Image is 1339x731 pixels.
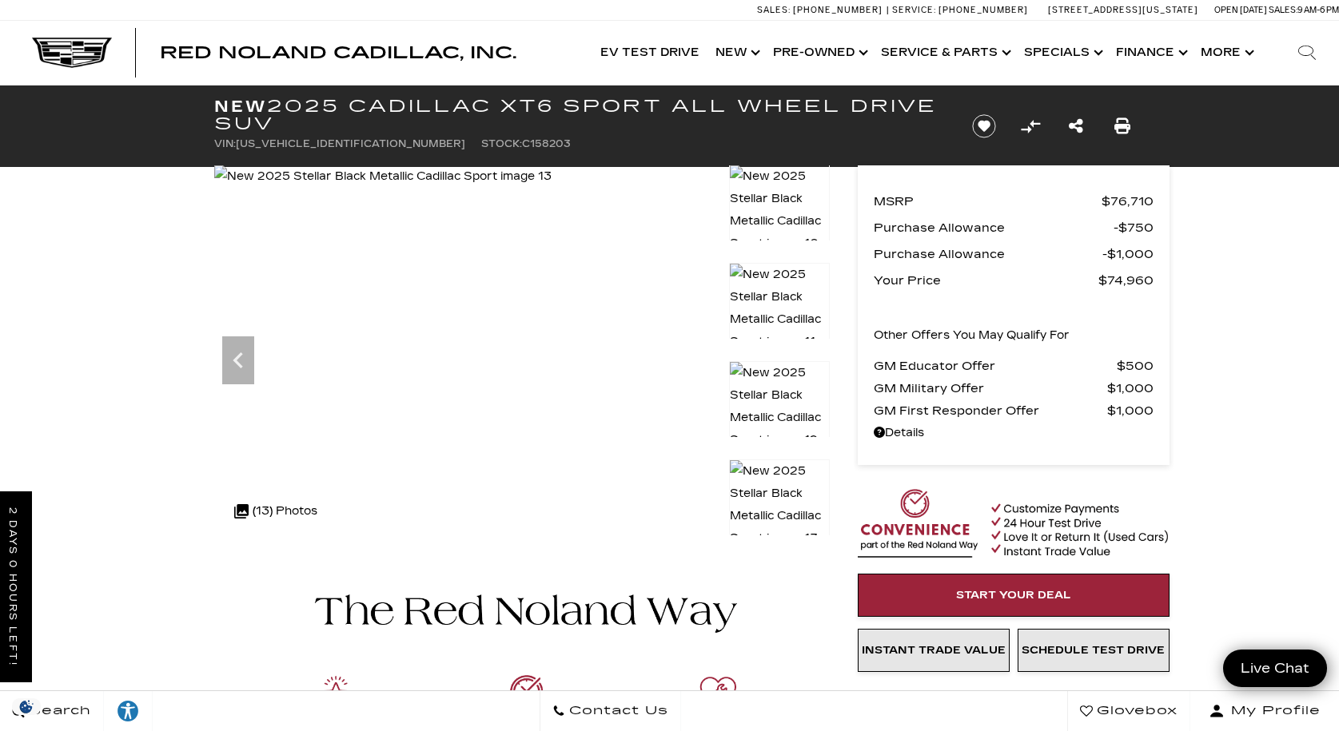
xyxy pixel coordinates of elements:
a: Specials [1016,21,1108,85]
span: My Profile [1225,700,1321,722]
span: $1,000 [1107,399,1154,422]
a: GM Educator Offer $500 [874,355,1154,377]
a: New [707,21,765,85]
span: GM Military Offer [874,377,1107,399]
span: Schedule Test Drive [1022,644,1165,657]
img: New 2025 Stellar Black Metallic Cadillac Sport image 10 [729,165,830,256]
span: C158203 [522,138,571,149]
a: Service: [PHONE_NUMBER] [887,6,1032,14]
span: VIN: [214,138,236,149]
a: Live Chat [1223,650,1327,687]
div: (13) Photos [226,492,325,530]
span: Start Your Deal [956,589,1071,602]
span: 9 AM-6 PM [1297,5,1339,15]
span: Sales: [757,5,791,15]
img: Opt-Out Icon [8,698,45,715]
img: New 2025 Stellar Black Metallic Cadillac Sport image 11 [729,263,830,354]
button: Save vehicle [966,113,1002,139]
span: Instant Trade Value [862,644,1006,657]
span: Service: [892,5,936,15]
span: Sales: [1269,5,1297,15]
a: EV Test Drive [592,21,707,85]
a: Instant Trade Value [858,629,1010,672]
span: Open [DATE] [1214,5,1267,15]
span: Red Noland Cadillac, Inc. [160,43,516,62]
div: Search [1275,21,1339,85]
a: [STREET_ADDRESS][US_STATE] [1048,5,1198,15]
span: Search [25,700,91,722]
a: Your Price $74,960 [874,269,1154,292]
button: Open user profile menu [1190,691,1339,731]
a: Purchase Allowance $750 [874,217,1154,239]
a: Print this New 2025 Cadillac XT6 Sport All Wheel Drive SUV [1114,115,1130,137]
a: Explore your accessibility options [104,691,153,731]
img: New 2025 Stellar Black Metallic Cadillac Sport image 13 [729,459,830,550]
section: Click to Open Cookie Consent Modal [8,698,45,715]
a: Service & Parts [873,21,1016,85]
img: Cadillac Dark Logo with Cadillac White Text [32,38,112,68]
span: GM Educator Offer [874,355,1117,377]
span: Stock: [481,138,522,149]
div: Explore your accessibility options [104,699,152,723]
span: [PHONE_NUMBER] [938,5,1028,15]
span: $74,960 [1098,269,1154,292]
button: More [1193,21,1259,85]
strong: New [214,97,267,116]
span: MSRP [874,190,1102,213]
img: New 2025 Stellar Black Metallic Cadillac Sport image 12 [729,361,830,452]
a: Share this New 2025 Cadillac XT6 Sport All Wheel Drive SUV [1069,115,1083,137]
a: GM Military Offer $1,000 [874,377,1154,399]
div: Previous [222,336,254,384]
a: GM First Responder Offer $1,000 [874,399,1154,422]
span: Purchase Allowance [874,217,1114,239]
p: Other Offers You May Qualify For [874,324,1070,347]
span: Your Price [874,269,1098,292]
span: Glovebox [1093,700,1178,722]
a: Pre-Owned [765,21,873,85]
span: GM First Responder Offer [874,399,1107,422]
span: $1,000 [1102,243,1154,265]
a: Purchase Allowance $1,000 [874,243,1154,265]
span: Live Chat [1233,659,1317,677]
span: $1,000 [1107,377,1154,399]
a: Details [874,422,1154,444]
a: Schedule Test Drive [1018,629,1170,672]
span: [PHONE_NUMBER] [793,5,883,15]
h1: 2025 Cadillac XT6 Sport All Wheel Drive SUV [214,97,946,133]
span: $76,710 [1102,190,1154,213]
a: Red Noland Cadillac, Inc. [160,45,516,61]
a: Start Your Deal [858,574,1170,617]
a: Glovebox [1067,691,1190,731]
span: [US_VEHICLE_IDENTIFICATION_NUMBER] [236,138,465,149]
span: $750 [1114,217,1154,239]
span: Contact Us [565,700,668,722]
img: New 2025 Stellar Black Metallic Cadillac Sport image 13 [214,165,552,188]
span: $500 [1117,355,1154,377]
span: Purchase Allowance [874,243,1102,265]
a: Contact Us [540,691,681,731]
button: Compare Vehicle [1018,114,1042,138]
a: Sales: [PHONE_NUMBER] [757,6,887,14]
a: Finance [1108,21,1193,85]
a: MSRP $76,710 [874,190,1154,213]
